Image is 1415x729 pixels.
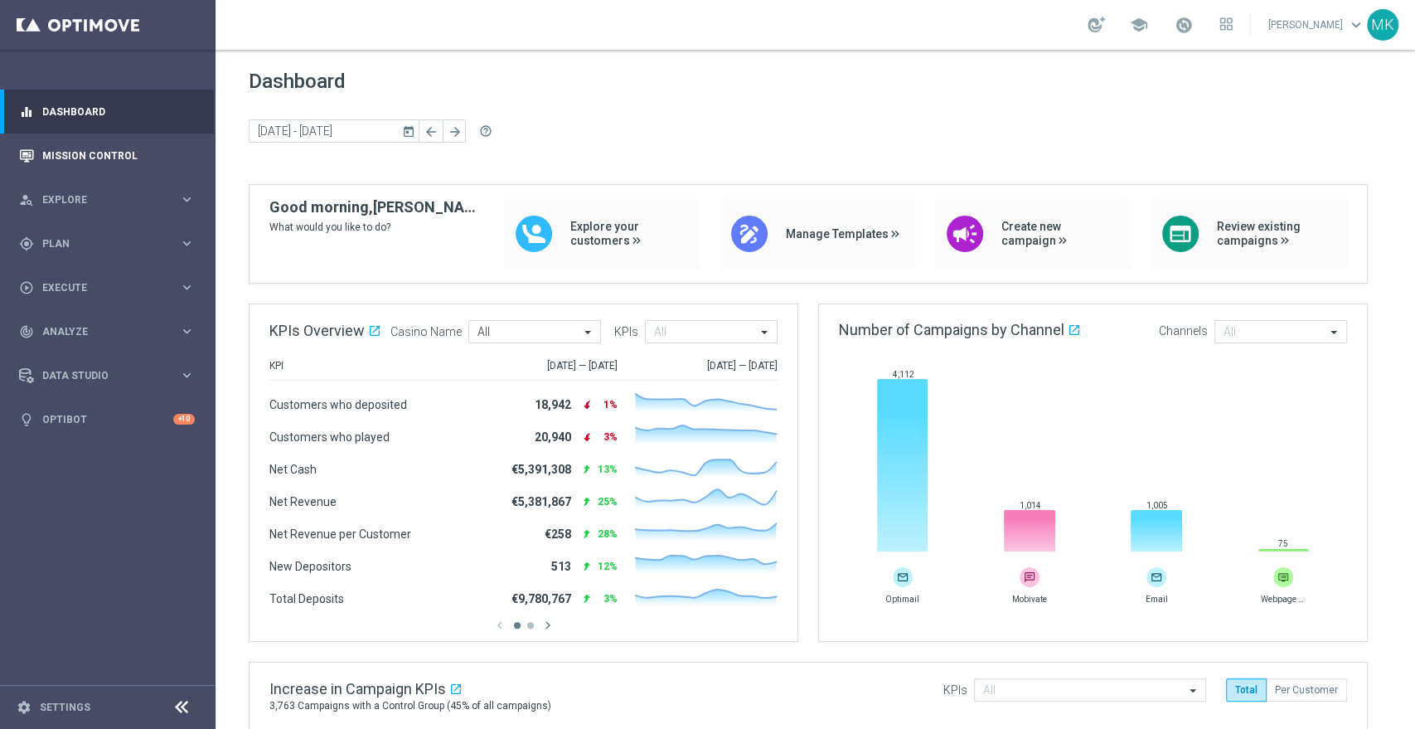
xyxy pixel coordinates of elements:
i: keyboard_arrow_right [179,323,195,339]
button: person_search Explore keyboard_arrow_right [18,193,196,207]
i: equalizer [19,104,34,119]
div: Plan [19,236,179,251]
i: gps_fixed [19,236,34,251]
a: Mission Control [42,134,195,177]
button: Data Studio keyboard_arrow_right [18,369,196,382]
i: keyboard_arrow_right [179,192,195,207]
i: keyboard_arrow_right [179,367,195,383]
a: Optibot [42,397,173,441]
button: equalizer Dashboard [18,105,196,119]
div: Mission Control [19,134,195,177]
i: keyboard_arrow_right [179,279,195,295]
div: Data Studio [19,368,179,383]
button: track_changes Analyze keyboard_arrow_right [18,325,196,338]
div: +10 [173,414,195,425]
a: Dashboard [42,90,195,134]
div: Explore [19,192,179,207]
span: school [1130,16,1148,34]
span: keyboard_arrow_down [1347,16,1365,34]
i: play_circle_outline [19,280,34,295]
span: Analyze [42,327,179,337]
a: Settings [40,702,90,712]
a: [PERSON_NAME]keyboard_arrow_down [1267,12,1367,37]
i: person_search [19,192,34,207]
button: gps_fixed Plan keyboard_arrow_right [18,237,196,250]
span: Explore [42,195,179,205]
div: Optibot [19,397,195,441]
div: Dashboard [19,90,195,134]
button: Mission Control [18,149,196,163]
div: Execute [19,280,179,295]
span: Plan [42,239,179,249]
button: play_circle_outline Execute keyboard_arrow_right [18,281,196,294]
span: Execute [42,283,179,293]
i: keyboard_arrow_right [179,236,195,251]
div: MK [1367,9,1398,41]
i: track_changes [19,324,34,339]
i: lightbulb [19,412,34,427]
div: Analyze [19,324,179,339]
i: settings [17,700,31,715]
button: lightbulb Optibot +10 [18,413,196,426]
span: Data Studio [42,371,179,381]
